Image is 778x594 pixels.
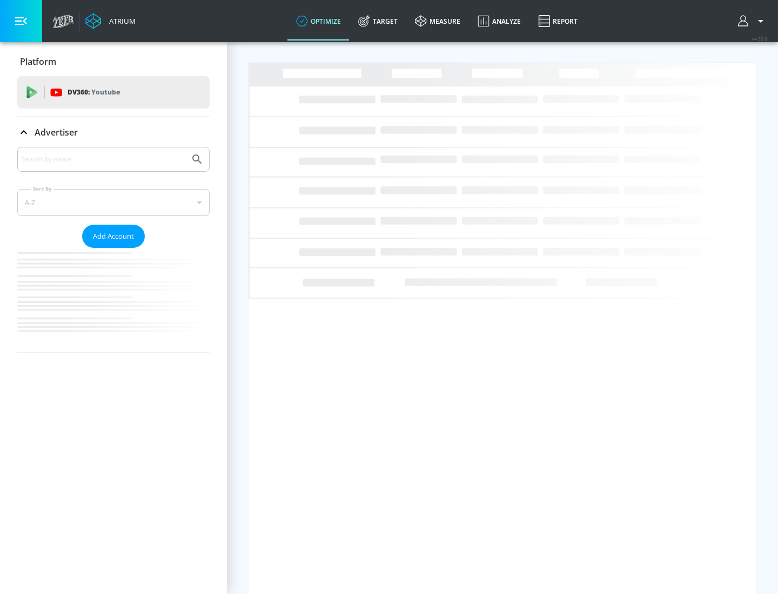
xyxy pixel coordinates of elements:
[17,189,210,216] div: A-Z
[93,230,134,242] span: Add Account
[406,2,469,40] a: measure
[105,16,136,26] div: Atrium
[91,86,120,98] p: Youtube
[287,2,350,40] a: optimize
[85,13,136,29] a: Atrium
[82,225,145,248] button: Add Account
[17,76,210,109] div: DV360: Youtube
[752,36,767,42] span: v 4.32.0
[17,248,210,353] nav: list of Advertiser
[17,147,210,353] div: Advertiser
[17,46,210,77] div: Platform
[68,86,120,98] p: DV360:
[350,2,406,40] a: Target
[22,152,185,166] input: Search by name
[17,117,210,147] div: Advertiser
[20,56,56,67] p: Platform
[529,2,586,40] a: Report
[31,185,54,192] label: Sort By
[35,126,78,138] p: Advertiser
[469,2,529,40] a: Analyze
